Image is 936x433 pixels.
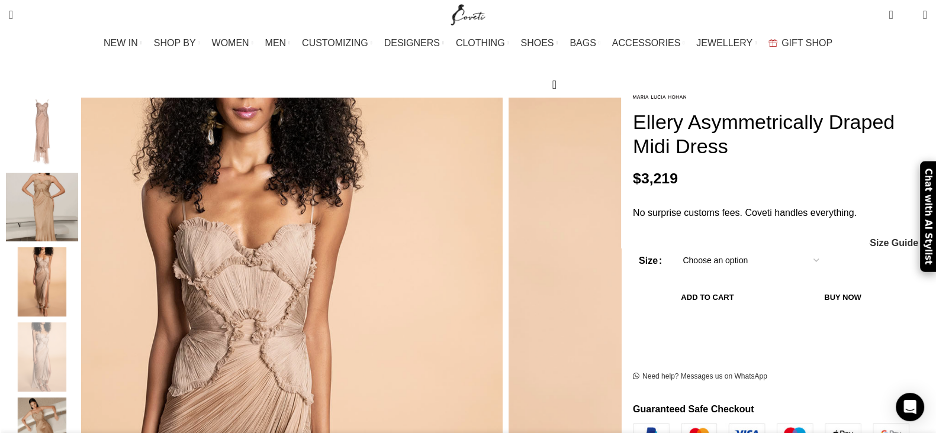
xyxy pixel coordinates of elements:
[265,37,287,49] span: MEN
[636,319,854,347] iframe: Secure express checkout frame
[3,3,19,27] a: Search
[6,247,78,316] img: Maria Lucia Hohan dress
[781,37,832,49] span: GIFT SHOP
[384,37,440,49] span: DESIGNERS
[633,205,927,221] p: No surprise customs fees. Coveti handles everything.
[520,31,558,55] a: SHOES
[212,31,253,55] a: WOMEN
[104,37,138,49] span: NEW IN
[633,372,767,382] a: Need help? Messages us on WhatsApp
[3,31,933,55] div: Main navigation
[302,31,372,55] a: CUSTOMIZING
[6,98,78,167] img: Maria Lucia Hohan gown
[212,37,249,49] span: WOMEN
[384,31,444,55] a: DESIGNERS
[6,173,78,248] div: 2 / 5
[6,247,78,322] div: 3 / 5
[154,37,196,49] span: SHOP BY
[633,95,686,99] img: Maria Lucia Hohan
[633,110,927,159] h1: Ellery Asymmetrically Draped Midi Dress
[6,173,78,242] img: Maria Lucia Hohan Dresses
[520,37,554,49] span: SHOES
[570,31,600,55] a: BAGS
[768,39,777,47] img: GiftBag
[639,285,776,309] button: Add to cart
[869,238,918,248] a: Size Guide
[883,3,899,27] a: 0
[768,31,832,55] a: GIFT SHOP
[154,31,200,55] a: SHOP BY
[782,285,903,309] button: Buy now
[265,31,290,55] a: MEN
[696,31,757,55] a: JEWELLERY
[6,322,78,398] div: 4 / 5
[104,31,142,55] a: NEW IN
[612,31,685,55] a: ACCESSORIES
[456,37,505,49] span: CLOTHING
[6,98,78,173] div: 1 / 5
[896,393,924,421] div: Open Intercom Messenger
[633,170,678,186] bdi: 3,219
[633,404,754,414] strong: Guaranteed Safe Checkout
[570,37,596,49] span: BAGS
[612,37,681,49] span: ACCESSORIES
[696,37,752,49] span: JEWELLERY
[902,3,914,27] div: My Wishlist
[302,37,368,49] span: CUSTOMIZING
[456,31,509,55] a: CLOTHING
[448,9,488,19] a: Site logo
[6,322,78,392] img: Maria Lucia Hohan Ellery Asymmetrically Draped Midi Dress
[633,170,641,186] span: $
[905,12,914,21] span: 0
[890,6,899,15] span: 0
[639,253,662,269] label: Size
[870,238,918,248] span: Size Guide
